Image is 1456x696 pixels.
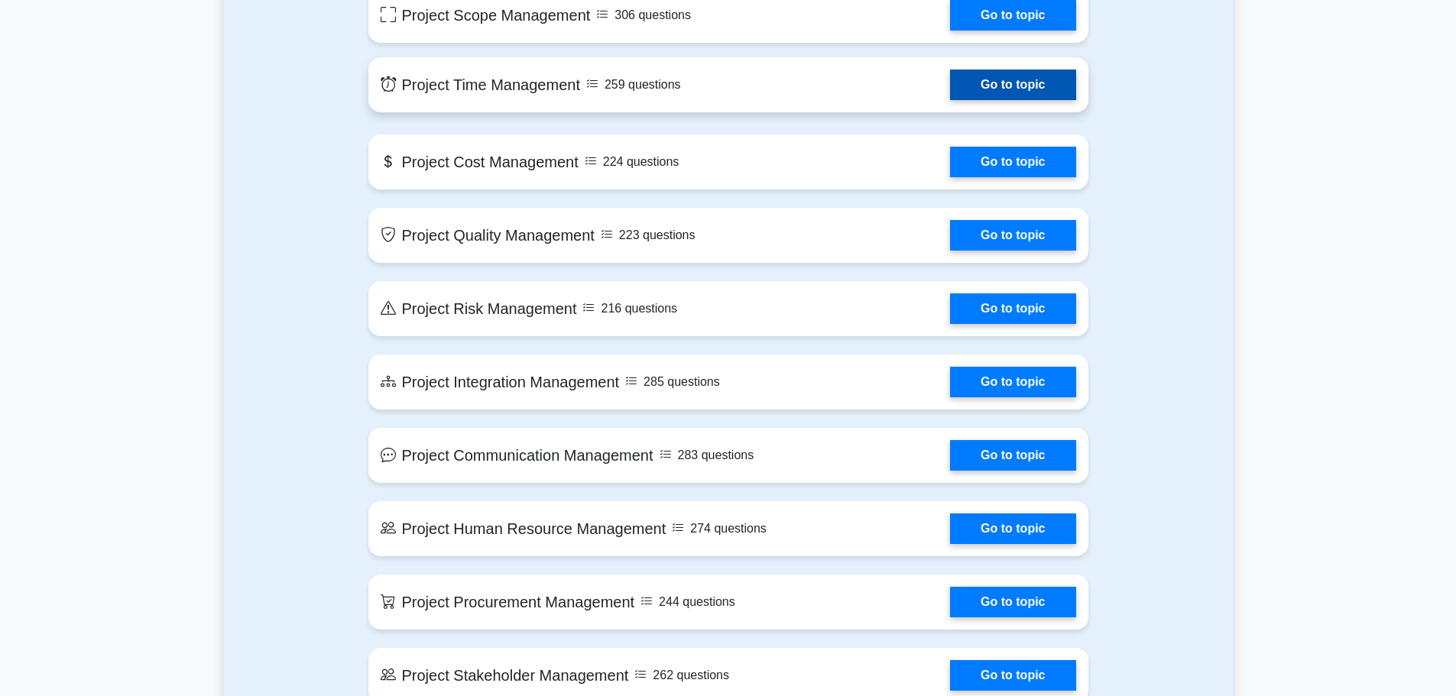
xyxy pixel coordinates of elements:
a: Go to topic [950,147,1075,177]
a: Go to topic [950,587,1075,617]
a: Go to topic [950,660,1075,691]
a: Go to topic [950,440,1075,471]
a: Go to topic [950,293,1075,324]
a: Go to topic [950,70,1075,100]
a: Go to topic [950,513,1075,544]
a: Go to topic [950,367,1075,397]
a: Go to topic [950,220,1075,251]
